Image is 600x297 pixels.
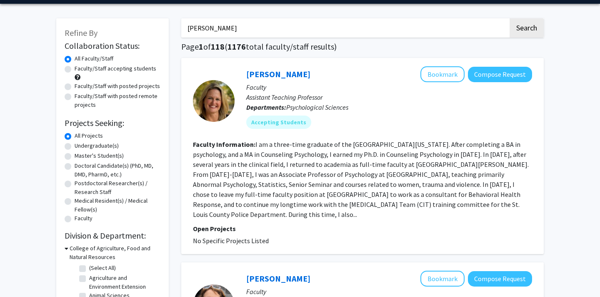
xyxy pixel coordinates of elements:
a: [PERSON_NAME] [246,273,310,284]
label: Faculty [75,214,92,223]
label: Master's Student(s) [75,151,124,160]
label: All Faculty/Staff [75,54,113,63]
b: Departments: [246,103,286,111]
h1: Page of ( total faculty/staff results) [181,42,544,52]
p: Assistant Teaching Professor [246,92,532,102]
h2: Projects Seeking: [65,118,160,128]
label: All Projects [75,131,103,140]
button: Add Carrie Ellis-Kalton to Bookmarks [420,66,465,82]
span: 1 [199,41,203,52]
label: (Select All) [89,264,116,272]
label: Faculty/Staff with posted remote projects [75,92,160,109]
p: Faculty [246,287,532,297]
span: Psychological Sciences [286,103,348,111]
button: Add Rachel Brekhus to Bookmarks [420,271,465,287]
label: Postdoctoral Researcher(s) / Research Staff [75,179,160,196]
label: Undergraduate(s) [75,141,119,150]
label: Doctoral Candidate(s) (PhD, MD, DMD, PharmD, etc.) [75,161,160,179]
mat-chip: Accepting Students [246,116,311,129]
button: Compose Request to Rachel Brekhus [468,271,532,287]
b: Faculty Information: [193,140,255,148]
span: 1176 [227,41,246,52]
button: Search [510,18,544,38]
input: Search Keywords [181,18,508,38]
p: Faculty [246,82,532,92]
span: 118 [211,41,225,52]
span: Refine By [65,28,97,38]
p: Open Projects [193,224,532,234]
a: [PERSON_NAME] [246,69,310,79]
button: Compose Request to Carrie Ellis-Kalton [468,67,532,82]
span: No Specific Projects Listed [193,237,269,245]
h3: College of Agriculture, Food and Natural Resources [70,244,160,262]
iframe: Chat [6,259,35,291]
label: Faculty/Staff accepting students [75,64,156,73]
label: Medical Resident(s) / Medical Fellow(s) [75,196,160,214]
label: Agriculture and Environment Extension [89,274,158,291]
fg-read-more: I am a three-time graduate of the [GEOGRAPHIC_DATA][US_STATE]. After completing a BA in psycholog... [193,140,529,219]
h2: Division & Department: [65,231,160,241]
h2: Collaboration Status: [65,41,160,51]
label: Faculty/Staff with posted projects [75,82,160,91]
